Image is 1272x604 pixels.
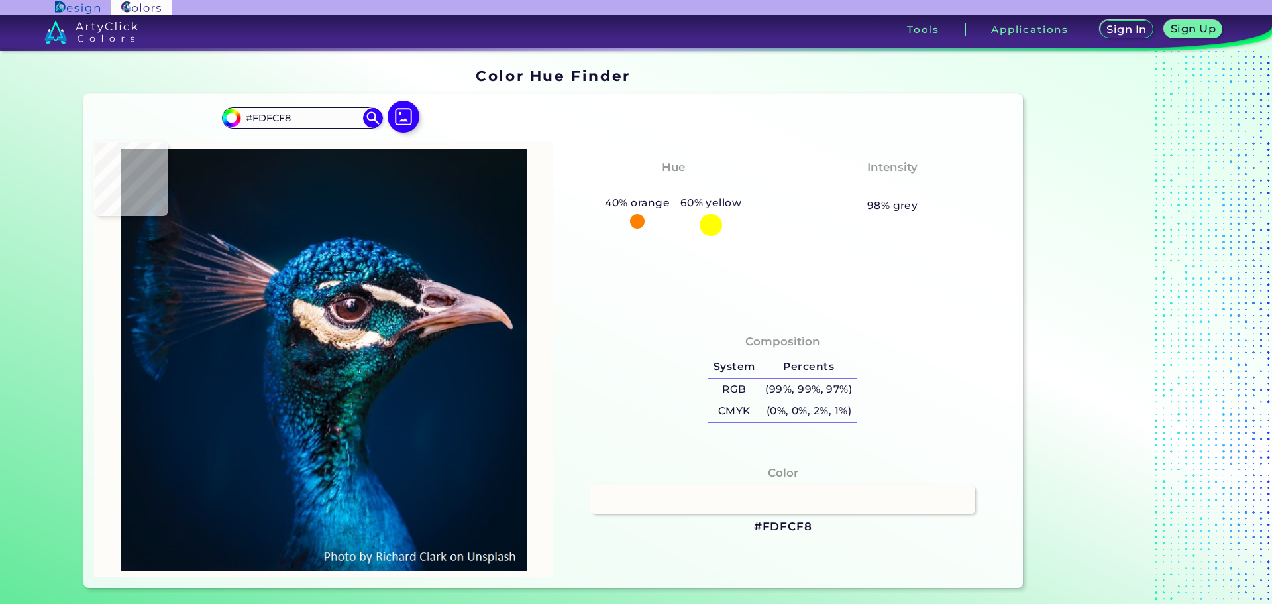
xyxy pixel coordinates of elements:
[363,108,383,128] img: icon search
[761,400,857,422] h5: (0%, 0%, 2%, 1%)
[600,194,675,211] h5: 40% orange
[745,332,820,351] h4: Composition
[101,149,547,571] img: img_pavlin.jpg
[867,158,918,177] h4: Intensity
[991,25,1069,34] h3: Applications
[44,20,138,44] img: logo_artyclick_colors_white.svg
[476,66,630,86] h1: Color Hue Finder
[675,194,747,211] h5: 60% yellow
[240,109,364,127] input: type color..
[754,519,812,535] h3: #FDFCF8
[708,400,760,422] h5: CMYK
[1171,23,1216,34] h5: Sign Up
[1028,63,1194,593] iframe: Advertisement
[867,197,918,214] h5: 98% grey
[388,101,419,133] img: icon picture
[761,356,857,378] h5: Percents
[1107,24,1146,34] h5: Sign In
[623,179,724,195] h3: Orangy Yellow
[761,379,857,400] h5: (99%, 99%, 97%)
[768,463,798,483] h4: Color
[708,356,760,378] h5: System
[846,179,939,195] h3: Almost None
[1100,21,1153,38] a: Sign In
[55,1,99,14] img: ArtyClick Design logo
[907,25,939,34] h3: Tools
[1165,21,1221,38] a: Sign Up
[708,379,760,400] h5: RGB
[662,158,685,177] h4: Hue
